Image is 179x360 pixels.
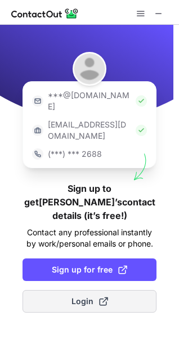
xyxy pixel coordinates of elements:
[136,125,147,136] img: Check Icon
[23,258,156,281] button: Sign up for free
[23,227,156,249] p: Contact any professional instantly by work/personal emails or phone.
[11,7,79,20] img: ContactOut v5.3.10
[136,95,147,107] img: Check Icon
[23,182,156,222] h1: Sign up to get [PERSON_NAME]’s contact details (it’s free!)
[23,290,156,313] button: Login
[48,90,131,112] p: ***@[DOMAIN_NAME]
[48,119,131,142] p: [EMAIL_ADDRESS][DOMAIN_NAME]
[52,264,127,275] span: Sign up for free
[73,52,106,86] img: Yazeed Maswadeh
[32,148,43,160] img: https://contactout.com/extension/app/static/media/login-phone-icon.bacfcb865e29de816d437549d7f4cb...
[71,296,108,307] span: Login
[32,125,43,136] img: https://contactout.com/extension/app/static/media/login-work-icon.638a5007170bc45168077fde17b29a1...
[32,95,43,107] img: https://contactout.com/extension/app/static/media/login-email-icon.f64bce713bb5cd1896fef81aa7b14a...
